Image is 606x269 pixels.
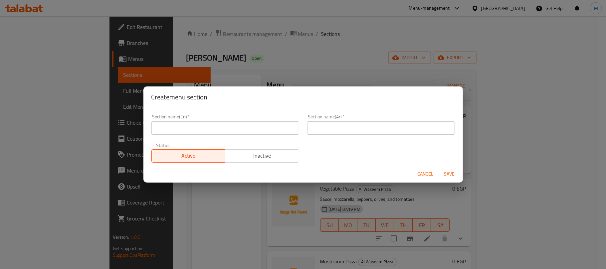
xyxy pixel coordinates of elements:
[225,149,299,163] button: Inactive
[415,168,436,180] button: Cancel
[418,170,434,178] span: Cancel
[442,170,458,178] span: Save
[154,151,223,161] span: Active
[151,121,299,135] input: Please enter section name(en)
[228,151,297,161] span: Inactive
[307,121,455,135] input: Please enter section name(ar)
[439,168,460,180] button: Save
[151,149,226,163] button: Active
[151,92,455,102] h2: Create menu section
